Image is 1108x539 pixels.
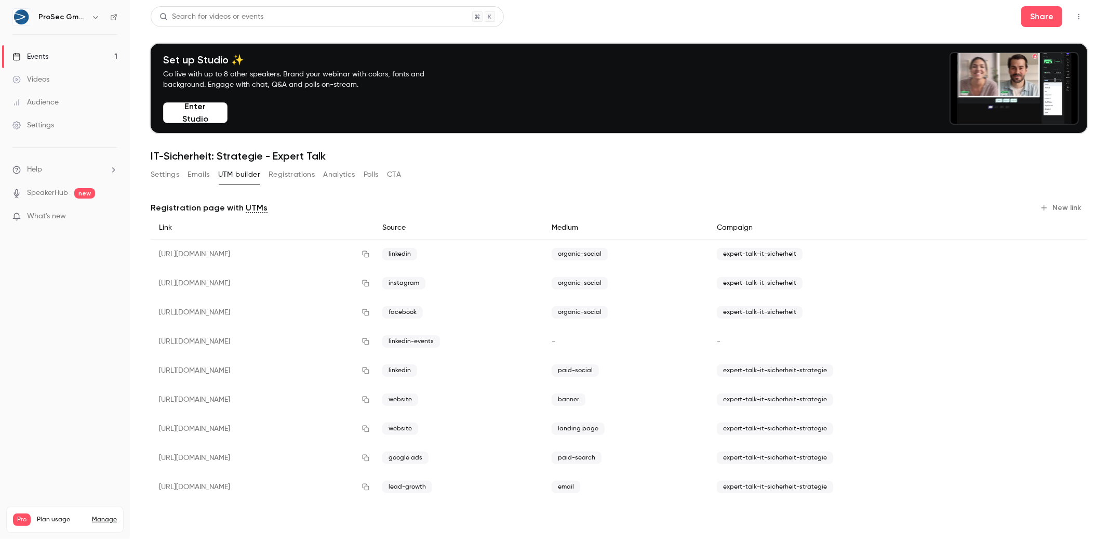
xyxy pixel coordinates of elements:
[13,514,31,526] span: Pro
[717,452,833,464] span: expert-talk-it-sicherheit-strategie
[364,166,379,183] button: Polls
[552,306,608,319] span: organic-social
[151,298,374,327] div: [URL][DOMAIN_NAME]
[151,356,374,385] div: [URL][DOMAIN_NAME]
[1021,6,1062,27] button: Share
[323,166,355,183] button: Analytics
[382,452,429,464] span: google ads
[1036,200,1087,216] button: New link
[717,423,833,435] span: expert-talk-it-sicherheit-strategie
[188,166,209,183] button: Emails
[218,166,260,183] button: UTM builder
[552,393,585,406] span: banner
[151,216,374,240] div: Link
[74,188,95,199] span: new
[382,248,417,260] span: linkedin
[163,54,449,66] h4: Set up Studio ✨
[374,216,543,240] div: Source
[151,269,374,298] div: [URL][DOMAIN_NAME]
[151,414,374,443] div: [URL][DOMAIN_NAME]
[12,120,54,130] div: Settings
[105,212,117,221] iframe: Noticeable Trigger
[151,385,374,414] div: [URL][DOMAIN_NAME]
[163,102,228,123] button: Enter Studio
[92,516,117,524] a: Manage
[552,481,580,493] span: email
[382,364,417,377] span: linkedin
[246,202,268,214] a: UTMs
[382,335,440,348] span: linkedin-events
[269,166,315,183] button: Registrations
[13,9,30,25] img: ProSec GmbH
[717,364,833,377] span: expert-talk-it-sicherheit-strategie
[552,248,608,260] span: organic-social
[382,481,432,493] span: lead-growth
[552,277,608,290] span: organic-social
[159,11,263,22] div: Search for videos or events
[27,164,42,175] span: Help
[717,248,803,260] span: expert-talk-it-sicherheit
[382,306,423,319] span: facebook
[552,338,555,345] span: -
[717,393,833,406] span: expert-talk-it-sicherheit-strategie
[151,150,1087,162] h1: IT-Sicherheit: Strategie - Expert Talk
[382,423,418,435] span: website
[151,166,179,183] button: Settings
[12,74,49,85] div: Videos
[151,327,374,356] div: [URL][DOMAIN_NAME]
[382,277,425,290] span: instagram
[552,364,599,377] span: paid-social
[12,51,48,62] div: Events
[151,202,268,214] p: Registration page with
[27,211,66,222] span: What's new
[12,164,117,175] li: help-dropdown-opener
[37,516,86,524] span: Plan usage
[717,277,803,290] span: expert-talk-it-sicherheit
[717,338,720,345] span: -
[151,472,374,502] div: [URL][DOMAIN_NAME]
[38,12,87,22] h6: ProSec GmbH
[552,423,605,435] span: landing page
[163,69,449,90] p: Go live with up to 8 other speakers. Brand your webinar with colors, fonts and background. Engage...
[543,216,709,240] div: Medium
[387,166,401,183] button: CTA
[709,216,1011,240] div: Campaign
[151,443,374,472] div: [URL][DOMAIN_NAME]
[151,240,374,269] div: [URL][DOMAIN_NAME]
[382,393,418,406] span: website
[27,188,68,199] a: SpeakerHub
[717,481,833,493] span: expert-talk-it-sicherheit-strategie
[717,306,803,319] span: expert-talk-it-sicherheit
[552,452,602,464] span: paid-search
[12,97,59,108] div: Audience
